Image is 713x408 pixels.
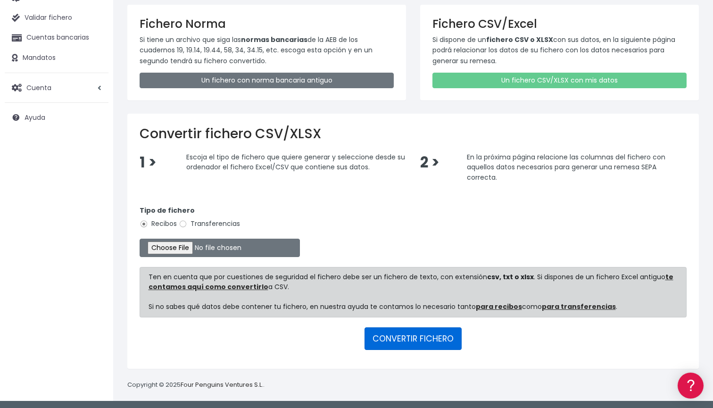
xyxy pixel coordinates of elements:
span: 1 > [140,152,157,173]
button: CONVERTIR FICHERO [365,327,462,350]
label: Transferencias [179,219,240,229]
a: Ayuda [5,108,108,127]
span: En la próxima página relacione las columnas del fichero con aquellos datos necesarios para genera... [467,152,665,182]
p: Si dispone de un con sus datos, en la siguiente página podrá relacionar los datos de su fichero c... [432,34,687,66]
div: Facturación [9,187,179,196]
a: Problemas habituales [9,134,179,149]
span: Ayuda [25,113,45,122]
a: Cuenta [5,78,108,98]
h3: Fichero CSV/Excel [432,17,687,31]
p: Copyright © 2025 . [127,380,265,390]
span: Escoja el tipo de fichero que quiere generar y seleccione desde su ordenador el fichero Excel/CSV... [186,152,405,172]
div: Ten en cuenta que por cuestiones de seguridad el fichero debe ser un fichero de texto, con extens... [140,267,687,317]
a: Información general [9,80,179,95]
a: Cuentas bancarias [5,28,108,48]
a: para transferencias [542,302,616,311]
a: Un fichero CSV/XLSX con mis datos [432,73,687,88]
p: Si tiene un archivo que siga las de la AEB de los cuadernos 19, 19.14, 19.44, 58, 34, 34.15, etc.... [140,34,394,66]
h2: Convertir fichero CSV/XLSX [140,126,687,142]
strong: fichero CSV o XLSX [486,35,553,44]
a: Formatos [9,119,179,134]
a: API [9,241,179,256]
a: General [9,202,179,217]
h3: Fichero Norma [140,17,394,31]
a: Mandatos [5,48,108,68]
a: Videotutoriales [9,149,179,163]
div: Convertir ficheros [9,104,179,113]
label: Recibos [140,219,177,229]
a: Four Penguins Ventures S.L. [181,380,263,389]
a: POWERED BY ENCHANT [130,272,182,281]
a: Perfiles de empresas [9,163,179,178]
span: Cuenta [26,83,51,92]
div: Programadores [9,226,179,235]
a: Un fichero con norma bancaria antiguo [140,73,394,88]
span: 2 > [420,152,439,173]
strong: Tipo de fichero [140,206,195,215]
strong: csv, txt o xlsx [487,272,534,282]
button: Contáctanos [9,252,179,269]
a: te contamos aquí como convertirlo [149,272,673,291]
a: Validar fichero [5,8,108,28]
strong: normas bancarias [241,35,307,44]
div: Información general [9,66,179,75]
a: para recibos [476,302,522,311]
